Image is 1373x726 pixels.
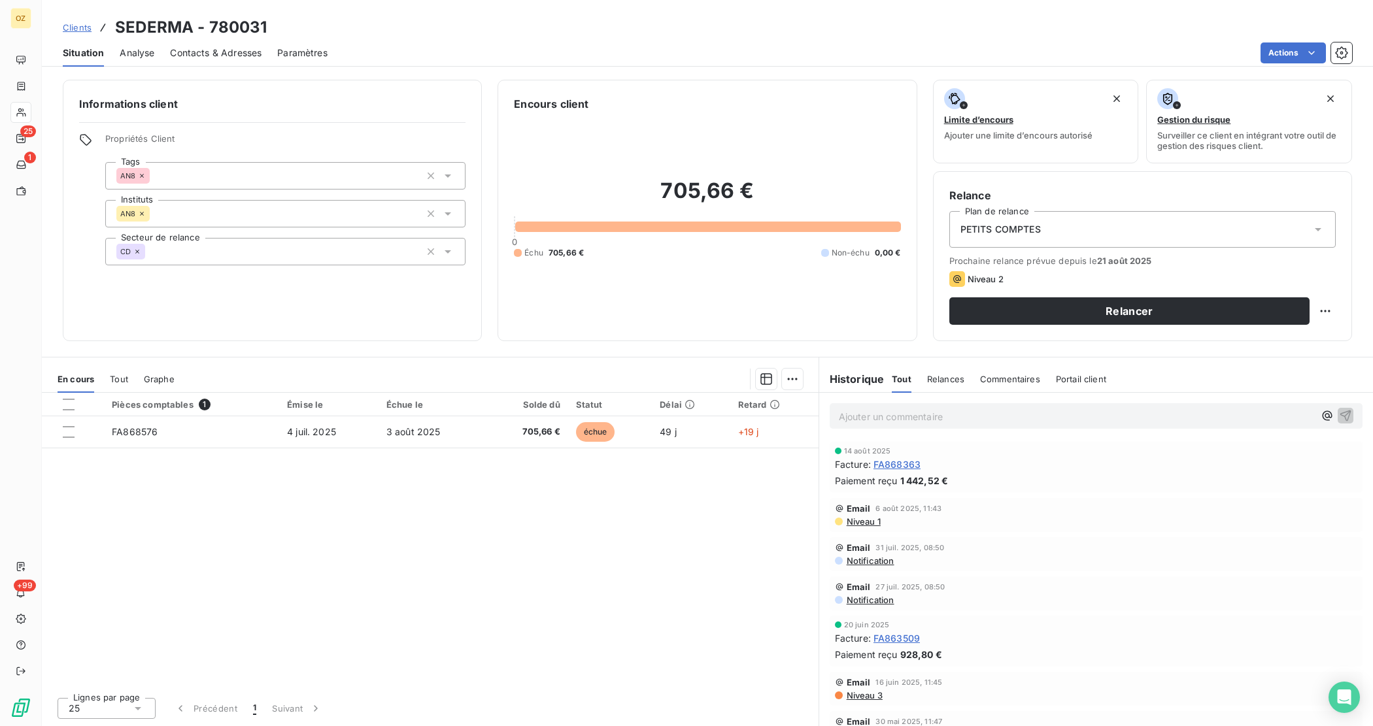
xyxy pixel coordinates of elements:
input: Ajouter une valeur [145,246,156,257]
button: Relancer [949,297,1310,325]
span: Échu [524,247,543,259]
h2: 705,66 € [514,178,900,217]
span: 20 juin 2025 [844,621,890,629]
span: 49 j [660,426,677,437]
span: Notification [845,555,894,566]
span: Email [847,677,871,687]
span: 1 [199,399,211,410]
span: Niveau 2 [968,274,1004,284]
button: Suivant [264,695,330,722]
span: 27 juil. 2025, 08:50 [875,583,945,591]
h6: Historique [819,371,885,387]
span: 14 août 2025 [844,447,891,455]
span: Surveiller ce client en intégrant votre outil de gestion des risques client. [1157,130,1341,151]
span: 0,00 € [875,247,901,259]
span: Facture : [835,457,871,471]
span: Niveau 1 [845,516,881,527]
div: Échue le [386,399,478,410]
span: Niveau 3 [845,690,883,701]
span: Graphe [144,374,175,384]
span: Email [847,503,871,514]
span: FA863509 [873,631,920,645]
span: 31 juil. 2025, 08:50 [875,544,944,552]
span: 6 août 2025, 11:43 [875,504,941,512]
span: 705,66 € [549,247,584,259]
a: Clients [63,21,92,34]
span: 25 [69,702,80,715]
span: Non-échu [832,247,870,259]
button: Précédent [166,695,245,722]
span: 25 [20,125,36,137]
span: 30 mai 2025, 11:47 [875,718,942,725]
span: Email [847,582,871,592]
span: FA868363 [873,457,921,471]
span: 928,80 € [900,648,942,661]
span: Situation [63,46,104,59]
span: 21 août 2025 [1097,256,1152,266]
span: 705,66 € [494,425,560,438]
button: 1 [245,695,264,722]
h6: Relance [949,188,1336,203]
span: AN8 [120,210,135,218]
span: Paramètres [277,46,328,59]
h6: Encours client [514,96,588,112]
span: Relances [927,374,964,384]
a: 1 [10,154,31,175]
span: Clients [63,22,92,33]
h3: SEDERMA - 780031 [115,16,267,39]
span: 16 juin 2025, 11:45 [875,678,942,686]
span: Gestion du risque [1157,114,1230,125]
div: Émise le [287,399,371,410]
span: 1 442,52 € [900,474,949,487]
h6: Informations client [79,96,466,112]
span: Prochaine relance prévue depuis le [949,256,1336,266]
span: AN8 [120,172,135,180]
span: Propriétés Client [105,133,466,152]
span: +19 j [738,426,759,437]
span: Portail client [1056,374,1106,384]
div: Pièces comptables [112,399,271,410]
span: Notification [845,595,894,605]
span: échue [576,422,615,442]
span: Contacts & Adresses [170,46,262,59]
span: Paiement reçu [835,474,898,487]
button: Actions [1261,42,1326,63]
span: 1 [253,702,256,715]
span: En cours [58,374,94,384]
span: Analyse [120,46,154,59]
span: Limite d’encours [944,114,1013,125]
div: Délai [660,399,722,410]
span: Tout [892,374,911,384]
span: Ajouter une limite d’encours autorisé [944,130,1093,140]
div: Statut [576,399,645,410]
a: 25 [10,128,31,149]
img: Logo LeanPay [10,697,31,718]
span: PETITS COMPTES [960,223,1041,236]
input: Ajouter une valeur [150,170,160,182]
div: OZ [10,8,31,29]
span: 3 août 2025 [386,426,441,437]
span: FA868576 [112,426,158,437]
span: Paiement reçu [835,648,898,661]
button: Gestion du risqueSurveiller ce client en intégrant votre outil de gestion des risques client. [1146,80,1352,163]
span: Commentaires [980,374,1040,384]
input: Ajouter une valeur [150,208,160,220]
div: Solde dû [494,399,560,410]
span: Email [847,542,871,553]
span: +99 [14,580,36,591]
span: CD [120,248,131,256]
div: Retard [738,399,811,410]
div: Open Intercom Messenger [1329,682,1360,713]
span: Tout [110,374,128,384]
span: Facture : [835,631,871,645]
span: 1 [24,152,36,163]
button: Limite d’encoursAjouter une limite d’encours autorisé [933,80,1139,163]
span: 4 juil. 2025 [287,426,336,437]
span: 0 [512,237,517,247]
